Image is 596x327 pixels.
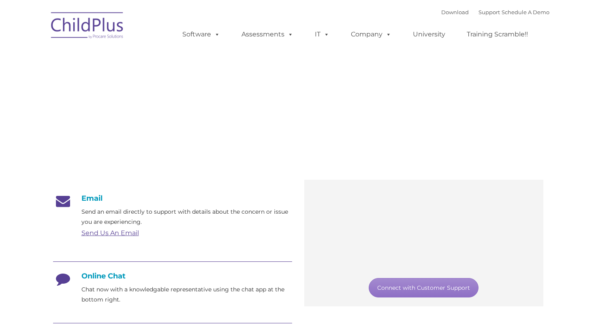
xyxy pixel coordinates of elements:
a: Connect with Customer Support [369,278,479,297]
a: Company [343,26,399,42]
a: University [405,26,453,42]
a: Support [479,9,500,15]
a: Training Scramble!! [459,26,536,42]
img: ChildPlus by Procare Solutions [47,6,128,47]
p: Send an email directly to support with details about the concern or issue you are experiencing. [81,207,292,227]
a: IT [307,26,338,42]
a: Send Us An Email [81,229,139,237]
a: Schedule A Demo [502,9,549,15]
h4: Online Chat [53,272,292,280]
a: Download [441,9,469,15]
font: | [441,9,549,15]
p: Chat now with a knowledgable representative using the chat app at the bottom right. [81,285,292,305]
h4: Email [53,194,292,203]
a: Software [174,26,228,42]
a: Assessments [233,26,301,42]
